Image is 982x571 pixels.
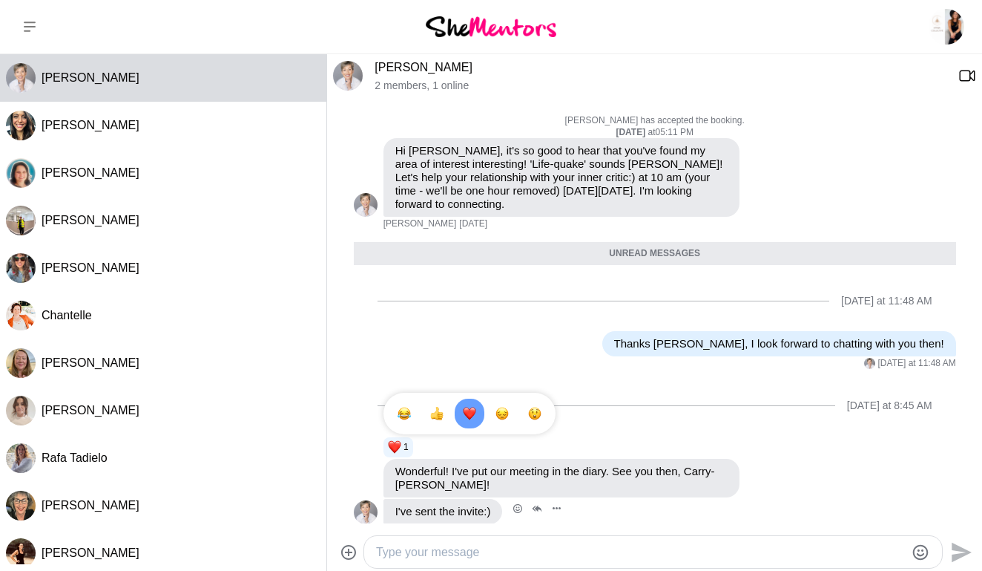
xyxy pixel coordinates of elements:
textarea: Type your message [376,544,905,561]
img: She Mentors Logo [426,16,556,36]
img: A [864,358,875,369]
span: [PERSON_NAME] [42,404,139,417]
span: [PERSON_NAME] [42,119,139,131]
span: Rafa Tadielo [42,451,108,464]
p: Thanks [PERSON_NAME], I look forward to chatting with you then! [614,337,944,350]
span: [PERSON_NAME] [42,214,139,226]
div: Anita Balogh [6,63,36,93]
button: Open Reaction Selector [508,499,527,518]
div: Unread messages [354,242,956,266]
button: Emoji picker [912,544,929,561]
img: K [6,538,36,568]
span: [PERSON_NAME] [42,546,139,559]
p: 2 members , 1 online [375,79,946,92]
p: I've sent the invite:) [395,505,491,518]
a: [PERSON_NAME] [375,61,472,74]
button: Open Thread [527,499,547,518]
div: Chantelle [6,301,36,330]
img: A [6,63,36,93]
button: Open Message Actions Menu [547,499,566,518]
img: R [6,443,36,473]
p: Wonderful! I've put our meeting in the diary. See you then, Carry-[PERSON_NAME]! [395,465,728,492]
span: [PERSON_NAME] [42,356,139,369]
div: Anita Balogh [864,358,875,369]
div: Kristy Eagleton [6,538,36,568]
img: L [6,158,36,188]
button: Send [943,535,976,569]
div: Rafa Tadielo [6,443,36,473]
time: 2025-09-30T07:15:07.295Z [459,218,487,230]
span: [PERSON_NAME] [42,71,139,84]
p: Hi [PERSON_NAME], it's so good to hear that you've found my area of interest interesting! 'Life-q... [395,144,728,211]
img: K [6,253,36,283]
img: A [354,500,378,524]
img: A [333,61,363,91]
img: C [6,301,36,330]
img: H [6,111,36,140]
button: Reactions: love [388,442,409,454]
p: [PERSON_NAME] has accepted the booking. [354,115,956,127]
div: Jane [6,491,36,521]
button: Select Reaction: Astonished [520,399,550,428]
time: 2025-10-02T01:48:28.068Z [878,358,956,370]
button: Select Reaction: Joy [389,399,419,428]
span: [PERSON_NAME] [42,261,139,274]
div: Hannah Blamey [6,111,36,140]
span: [PERSON_NAME] [383,218,457,230]
span: [PERSON_NAME] [42,166,139,179]
div: Elle Thorne [6,396,36,425]
div: Lily Rudolph [6,158,36,188]
div: Tammy McCann [6,348,36,378]
div: [DATE] at 8:45 AM [847,399,932,412]
div: Anita Balogh [333,61,363,91]
img: A [6,206,36,235]
div: Anne [6,206,36,235]
img: A [354,193,378,217]
div: Reaction list [383,436,745,460]
div: [DATE] at 11:48 AM [841,295,932,307]
span: Chantelle [42,309,92,322]
img: Carry-Louise Hansell [929,9,964,45]
span: 1 [403,442,409,454]
div: Anita Balogh [354,193,378,217]
div: Anita Balogh [354,500,378,524]
button: Select Reaction: Thumbs up [422,399,452,428]
div: Karla [6,253,36,283]
img: J [6,491,36,521]
img: E [6,396,36,425]
button: Select Reaction: Heart [455,399,484,428]
strong: [DATE] [616,127,647,137]
button: Select Reaction: Sad [487,399,517,428]
span: [PERSON_NAME] [42,499,139,512]
div: at 05:11 PM [354,127,956,139]
img: T [6,348,36,378]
